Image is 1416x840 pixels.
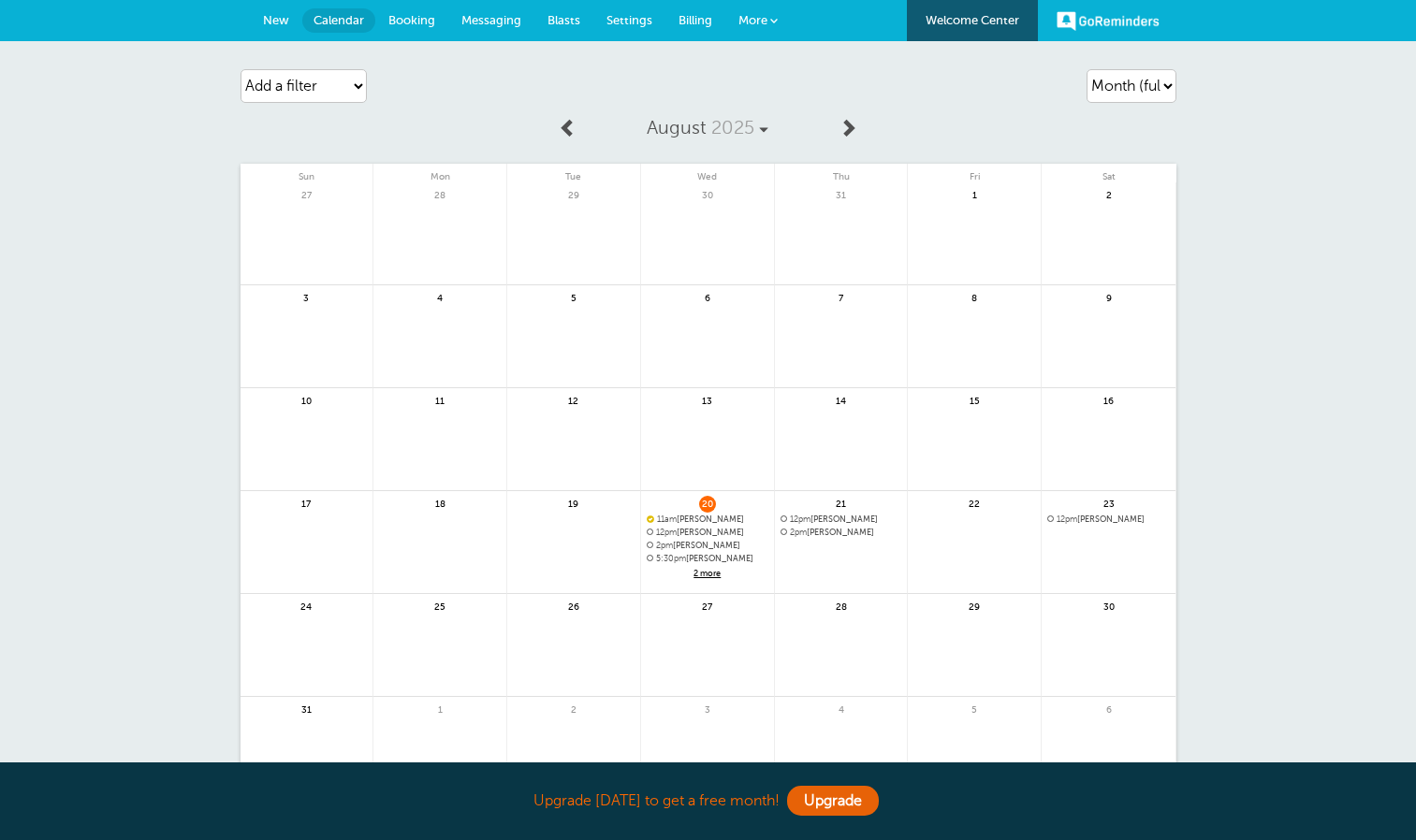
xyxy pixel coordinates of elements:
[833,599,850,613] span: 28
[388,13,435,27] span: Booking
[647,566,768,582] a: 2 more
[647,528,768,538] span: Marcos Gonzales
[547,13,580,27] span: Blasts
[1101,496,1117,510] span: 23
[302,8,375,33] a: Calendar
[647,541,768,551] span: Yathaarth Batra
[699,599,716,613] span: 27
[565,702,582,716] span: 2
[1101,702,1117,716] span: 6
[587,108,828,149] a: August 2025
[679,13,712,27] span: Billing
[1057,514,1077,524] span: 12pm
[966,187,983,201] span: 1
[966,702,983,716] span: 5
[431,393,448,407] span: 11
[699,496,716,510] span: 20
[656,541,673,550] span: 2pm
[781,528,902,538] span: Yathaarth Batra
[833,702,850,716] span: 4
[775,164,908,182] span: Thu
[787,786,879,816] a: Upgrade
[647,117,707,138] span: August
[298,702,314,716] span: 31
[699,290,716,304] span: 6
[833,393,850,407] span: 14
[565,393,582,407] span: 12
[781,514,902,525] span: Charles Bowles
[647,514,768,525] span: Charles Wiseman
[565,187,582,201] span: 29
[565,496,582,510] span: 19
[565,290,582,304] span: 5
[647,514,652,522] span: Confirmed. Changing the appointment date will unconfirm the appointment.
[431,702,448,716] span: 1
[699,702,716,716] span: 3
[641,164,774,182] span: Wed
[431,496,448,510] span: 18
[833,290,850,304] span: 7
[647,541,768,551] a: 2pm[PERSON_NAME]
[373,164,506,182] span: Mon
[699,187,716,201] span: 30
[606,13,652,27] span: Settings
[298,393,314,407] span: 10
[431,599,448,613] span: 25
[647,528,768,538] a: 12pm[PERSON_NAME]
[656,554,686,563] span: 5:30pm
[431,187,448,201] span: 28
[241,781,1176,821] div: Upgrade [DATE] to get a free month!
[1042,164,1175,182] span: Sat
[507,164,640,182] span: Tue
[966,290,983,304] span: 8
[1101,290,1117,304] span: 9
[833,187,850,201] span: 31
[966,496,983,510] span: 22
[565,599,582,613] span: 26
[966,393,983,407] span: 15
[647,554,768,564] a: 5:30pm[PERSON_NAME]
[1101,187,1117,201] span: 2
[790,514,810,524] span: 12pm
[461,13,521,27] span: Messaging
[314,13,364,27] span: Calendar
[647,514,768,525] a: 11am[PERSON_NAME]
[298,599,314,613] span: 24
[1101,599,1117,613] span: 30
[431,290,448,304] span: 4
[656,528,677,537] span: 12pm
[657,514,677,524] span: 11am
[298,187,314,201] span: 27
[263,13,289,27] span: New
[699,393,716,407] span: 13
[1047,514,1170,525] span: Marcos Gonzales
[1047,514,1170,525] a: 12pm[PERSON_NAME]
[1101,393,1117,407] span: 16
[966,599,983,613] span: 29
[738,13,767,27] span: More
[298,290,314,304] span: 3
[908,164,1041,182] span: Fri
[781,514,902,525] a: 12pm[PERSON_NAME]
[833,496,850,510] span: 21
[241,164,373,182] span: Sun
[298,496,314,510] span: 17
[781,528,902,538] a: 2pm[PERSON_NAME]
[790,528,807,537] span: 2pm
[711,117,754,138] span: 2025
[647,554,768,564] span: Lucinda Delagarza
